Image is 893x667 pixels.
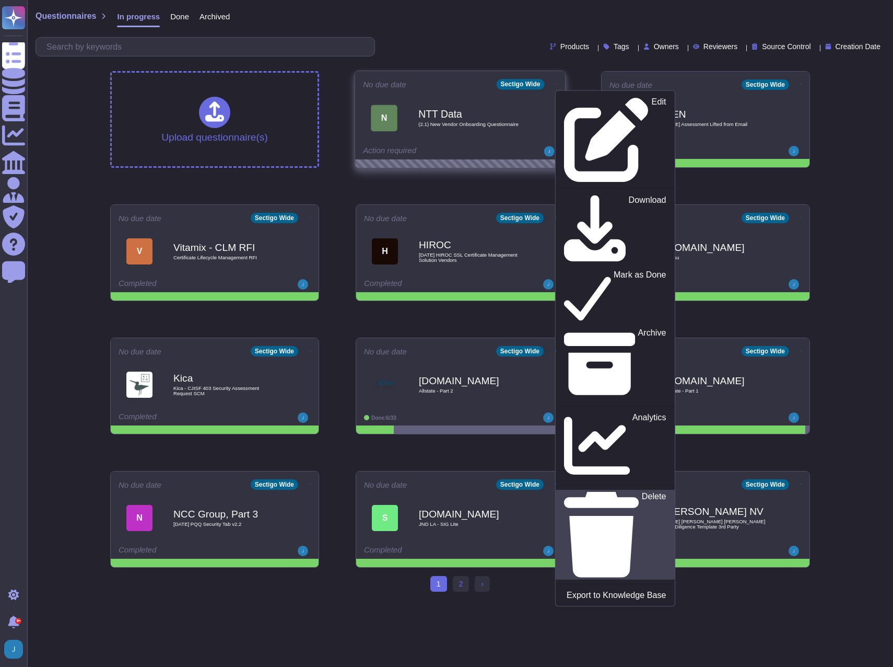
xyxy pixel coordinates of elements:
[419,240,523,250] b: HIROC
[173,255,278,260] span: Certificate Lifecycle Management RFI
[496,346,544,356] div: Sectigo Wide
[173,386,278,396] span: Kica - CJISF 403 Security Assessment Request SCM
[664,255,769,260] span: Fujitsu
[15,618,21,624] div: 9+
[419,522,523,527] span: JND LA - SIG Lite
[742,346,789,356] div: Sectigo Wide
[664,507,769,516] b: [PERSON_NAME] NV
[543,279,554,290] img: user
[742,479,789,490] div: Sectigo Wide
[364,279,492,290] div: Completed
[41,38,374,56] input: Search by keywords
[654,43,679,50] span: Owners
[789,146,799,156] img: user
[543,546,554,556] img: user
[652,98,666,182] p: Edit
[251,479,298,490] div: Sectigo Wide
[481,580,484,588] span: ›
[544,146,555,157] img: user
[251,213,298,223] div: Sectigo Wide
[371,415,396,421] span: Done: 6/33
[119,481,161,489] span: No due date
[556,193,675,268] a: Download
[173,373,278,383] b: Kica
[119,214,161,222] span: No due date
[298,546,308,556] img: user
[173,243,278,252] b: Vitamix - CLM RFI
[419,252,523,262] span: [DATE] HIROC SSL Certificate Management Solution Vendors
[364,214,407,222] span: No due date
[364,546,492,556] div: Completed
[372,372,398,398] img: Logo
[161,97,268,142] div: Upload questionnaire(s)
[556,411,675,481] a: Analytics
[371,105,397,131] div: N
[199,13,230,20] span: Archived
[36,12,96,20] span: Questionnaires
[556,326,675,402] a: Archive
[614,271,666,324] p: Mark as Done
[496,213,544,223] div: Sectigo Wide
[117,13,160,20] span: In progress
[363,80,406,88] span: No due date
[364,348,407,355] span: No due date
[372,505,398,531] div: S
[298,412,308,423] img: user
[430,576,447,592] span: 1
[419,376,523,386] b: [DOMAIN_NAME]
[419,509,523,519] b: [DOMAIN_NAME]
[642,492,666,578] p: Delete
[173,509,278,519] b: NCC Group, Part 3
[762,43,810,50] span: Source Control
[419,388,523,394] span: Allstate - Part 2
[543,412,554,423] img: user
[2,638,30,661] button: user
[251,346,298,356] div: Sectigo Wide
[418,122,524,127] span: (2.1) New Vendor Onboarding Questionnaire
[364,481,407,489] span: No due date
[703,43,737,50] span: Reviewers
[496,79,544,89] div: Sectigo Wide
[556,95,675,185] a: Edit
[556,268,675,326] a: Mark as Done
[170,13,189,20] span: Done
[614,43,629,50] span: Tags
[363,146,492,157] div: Action required
[836,43,880,50] span: Creation Date
[173,522,278,527] span: [DATE] PQQ Security Tab v2.2
[126,505,152,531] div: N
[119,279,246,290] div: Completed
[664,109,769,119] b: GEN
[119,546,246,556] div: Completed
[789,412,799,423] img: user
[567,591,666,600] p: Export to Knowledge Base
[556,490,675,580] a: Delete
[742,79,789,90] div: Sectigo Wide
[4,640,23,659] img: user
[789,279,799,290] img: user
[453,576,469,592] a: 2
[126,238,152,264] div: V
[742,213,789,223] div: Sectigo Wide
[789,546,799,556] img: user
[119,348,161,355] span: No due date
[629,195,666,266] p: Download
[664,122,769,127] span: [DATE] Assessment Lifted from Email
[638,329,666,400] p: Archive
[632,413,666,479] p: Analytics
[372,238,398,264] div: H
[119,412,246,423] div: Completed
[609,81,652,89] span: No due date
[560,43,589,50] span: Products
[664,519,769,529] span: [DATE] [PERSON_NAME] [PERSON_NAME] Due Diligence Template 3rd Party
[418,109,524,119] b: NTT Data
[298,279,308,290] img: user
[556,589,675,602] a: Export to Knowledge Base
[126,372,152,398] img: Logo
[664,243,769,252] b: [DOMAIN_NAME]
[664,376,769,386] b: [DOMAIN_NAME]
[496,479,544,490] div: Sectigo Wide
[664,388,769,394] span: Allstate - Part 1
